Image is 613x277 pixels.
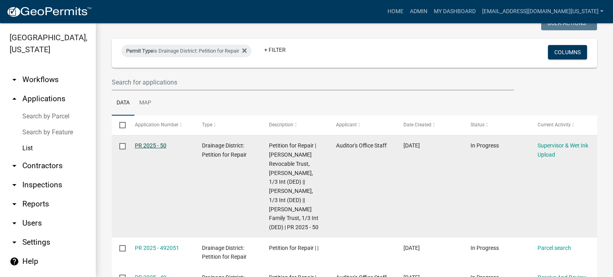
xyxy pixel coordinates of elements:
a: Parcel search [538,245,571,251]
a: Supervisor & Wet Ink Upload [538,142,588,158]
span: In Progress [471,245,499,251]
a: Map [134,90,156,116]
i: arrow_drop_down [10,218,19,228]
a: PR 2025 - 492051 [135,245,179,251]
a: Admin [407,4,431,19]
a: Data [112,90,134,116]
button: Columns [548,45,587,59]
span: Current Activity [538,122,571,128]
span: Permit Type [126,48,153,54]
span: Drainage District: Petition for Repair [202,142,247,158]
i: arrow_drop_down [10,161,19,171]
span: Description [269,122,293,128]
span: Status [471,122,484,128]
i: arrow_drop_down [10,180,19,190]
span: Auditor's Office Staff [336,142,387,149]
datatable-header-cell: Date Created [395,116,463,135]
i: help [10,257,19,266]
span: Type [202,122,212,128]
span: Petition for Repair | | [269,245,318,251]
span: Drainage District: Petition for Repair [202,245,247,260]
span: Application Number [135,122,178,128]
a: Home [384,4,407,19]
datatable-header-cell: Current Activity [530,116,597,135]
span: Date Created [403,122,431,128]
span: Applicant [336,122,357,128]
a: My Dashboard [431,4,479,19]
datatable-header-cell: Select [112,116,127,135]
datatable-header-cell: Applicant [328,116,395,135]
span: Petition for Repair | Hadley Revocable Trust, Kevin L., 1/3 Int (DED) || Hadley, Mary L., 1/3 Int... [269,142,318,230]
datatable-header-cell: Application Number [127,116,194,135]
datatable-header-cell: Type [194,116,261,135]
datatable-header-cell: Status [463,116,530,135]
datatable-header-cell: Description [261,116,328,135]
a: PR 2025 - 50 [135,142,166,149]
a: + Filter [258,43,292,57]
a: [EMAIL_ADDRESS][DOMAIN_NAME][US_STATE] [479,4,607,19]
i: arrow_drop_down [10,199,19,209]
div: is Drainage District: Petition for Repair [121,45,251,57]
i: arrow_drop_up [10,94,19,104]
input: Search for applications [112,74,514,90]
i: arrow_drop_down [10,238,19,247]
button: Bulk Actions [541,16,597,30]
i: arrow_drop_down [10,75,19,84]
span: 10/13/2025 [403,245,420,251]
span: In Progress [471,142,499,149]
span: 10/14/2025 [403,142,420,149]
